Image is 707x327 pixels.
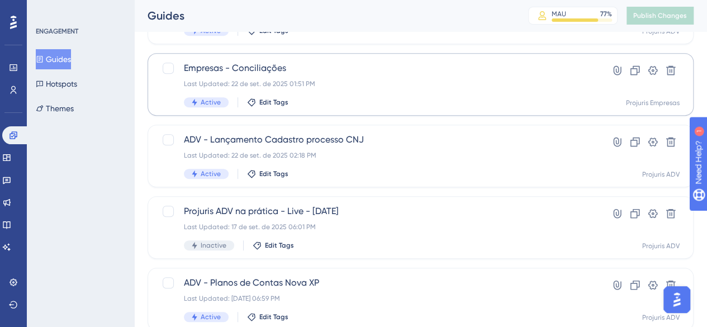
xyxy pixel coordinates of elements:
[247,98,288,107] button: Edit Tags
[627,7,694,25] button: Publish Changes
[247,169,288,178] button: Edit Tags
[247,312,288,321] button: Edit Tags
[201,241,226,250] span: Inactive
[78,6,81,15] div: 1
[201,312,221,321] span: Active
[253,241,294,250] button: Edit Tags
[184,276,568,290] span: ADV - Planos de Contas Nova XP
[552,10,566,18] div: MAU
[184,133,568,146] span: ADV - Lançamento Cadastro processo CNJ
[36,27,78,36] div: ENGAGEMENT
[660,283,694,316] iframe: UserGuiding AI Assistant Launcher
[184,151,568,160] div: Last Updated: 22 de set. de 2025 02:18 PM
[184,61,568,75] span: Empresas - Conciliações
[259,312,288,321] span: Edit Tags
[184,222,568,231] div: Last Updated: 17 de set. de 2025 06:01 PM
[36,98,74,119] button: Themes
[148,8,500,23] div: Guides
[259,98,288,107] span: Edit Tags
[36,74,77,94] button: Hotspots
[184,205,568,218] span: Projuris ADV na prática - Live - [DATE]
[626,98,680,107] div: Projuris Empresas
[633,11,687,20] span: Publish Changes
[642,27,680,36] div: Projuris ADV
[642,170,680,179] div: Projuris ADV
[259,169,288,178] span: Edit Tags
[201,98,221,107] span: Active
[642,241,680,250] div: Projuris ADV
[265,241,294,250] span: Edit Tags
[184,294,568,303] div: Last Updated: [DATE] 06:59 PM
[36,49,71,69] button: Guides
[642,313,680,322] div: Projuris ADV
[600,10,612,18] div: 77 %
[26,3,70,16] span: Need Help?
[184,79,568,88] div: Last Updated: 22 de set. de 2025 01:51 PM
[201,169,221,178] span: Active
